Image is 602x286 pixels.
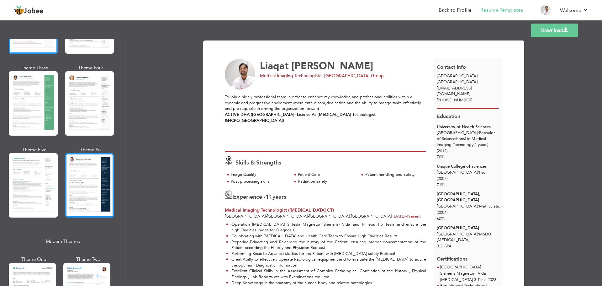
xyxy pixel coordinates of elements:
[231,179,288,185] div: Post processing skills
[478,231,479,237] span: /
[405,213,407,219] span: -
[480,7,523,14] a: Resume Templates
[437,203,503,209] span: [GEOGRAPHIC_DATA] Matriculation
[531,24,578,37] a: Download
[10,235,115,248] div: Modern Themes
[319,73,384,79] span: at [GEOGRAPHIC_DATA] Group
[308,213,309,219] span: -
[225,94,426,147] div: To join a highly professional team in order to enhance my knowledge and professional abilities wi...
[226,256,426,268] li: Great Abilty to effectively operate Radiological equipment and to evaluate the [MEDICAL_DATA] to ...
[439,7,472,14] a: Back to Profile
[226,280,426,286] li: Deep Knowledge in the anatomy of the human body and related pathologies.
[440,271,499,283] p: Siemens Magnetom Vida [MEDICAL_DATA] 3 Tesla 2023
[226,268,426,280] li: Excellent Clinical Skills in the Assessment of Complex Pathologies, Correlation of the history , ...
[231,172,288,178] div: Image Quality
[437,154,445,160] span: 70%
[437,124,499,130] div: University of Health Sciences
[437,216,445,222] span: 60%
[487,277,488,283] span: |
[233,193,266,201] span: Experience -
[298,172,355,178] div: Patient Care
[437,251,467,263] span: Certifications
[437,79,478,85] span: [GEOGRAPHIC_DATA]
[437,148,447,154] span: (2012)
[437,130,495,147] span: [GEOGRAPHIC_DATA] Bachelor of Science(hons) in Medical Imaging Technology(4 years)
[437,73,478,79] span: [GEOGRAPHIC_DATA]
[225,59,256,90] img: No image
[225,213,308,219] span: [GEOGRAPHIC_DATA]-[GEOGRAPHIC_DATA]
[393,213,407,219] span: [DATE]
[437,182,445,188] span: 71%
[14,5,24,15] img: jobee.io
[292,59,373,73] span: [PERSON_NAME]
[440,264,481,270] span: [GEOGRAPHIC_DATA]
[66,65,115,71] div: Theme Four
[10,256,57,263] div: Theme One
[365,172,423,178] div: Patient handling and safety
[66,147,115,153] div: Theme Six
[437,231,491,243] span: [GEOGRAPHIC_DATA] MSDU [MEDICAL_DATA]
[350,213,351,219] span: ,
[266,193,286,201] label: years
[266,193,272,201] span: 11
[478,130,479,136] span: /
[541,5,551,15] img: Profile Img
[235,159,281,167] span: Skills & Strengths
[10,65,59,71] div: Theme Three
[437,176,447,181] span: (2007)
[437,225,499,231] div: [GEOGRAPHIC_DATA]
[437,170,485,175] span: [GEOGRAPHIC_DATA] Fsc
[24,8,44,15] span: Jobee
[226,233,426,239] li: Collobrating with [MEDICAL_DATA] and Health Care Team to Ensure High Qualities Results
[478,170,479,175] span: /
[560,7,588,14] a: Welcome
[437,210,447,215] span: (2004)
[437,191,499,203] div: [GEOGRAPHIC_DATA],[GEOGRAPHIC_DATA]
[437,85,472,97] span: [EMAIL_ADDRESS][DOMAIN_NAME]
[226,239,426,251] li: Preparing,Eduacting and Reviewing the history of the Patient, ensuring proper doucumentation of t...
[260,59,289,73] span: Liaqat
[351,213,392,219] span: [GEOGRAPHIC_DATA]
[437,113,460,120] span: Education
[392,213,393,219] span: |
[225,207,334,213] span: Medical Imaging Technologist ([MEDICAL_DATA] CT)
[226,222,426,233] li: Operation [MEDICAL_DATA] 3 tesla Magnetom(Siemens) Vida and Phileps 1.5 Tesla and ensure the high...
[10,147,59,153] div: Theme Five
[478,203,479,209] span: /
[225,112,376,123] strong: ACTIVE DHA ([GEOGRAPHIC_DATA]) License As [MEDICAL_DATA] Technologist &HCPC([GEOGRAPHIC_DATA])
[298,179,355,185] div: Radiation safety
[437,243,451,249] span: 3.2 GPA
[260,73,319,79] span: Medical Imaging Technologist
[393,213,421,219] span: Present
[437,64,466,71] span: Contact Info
[14,5,44,15] a: Jobee
[437,164,499,170] div: Unique College of sciences
[309,213,350,219] span: [GEOGRAPHIC_DATA]
[226,251,426,257] li: Performing Basic to Advance studies for the Patient with [MEDICAL_DATA] safety Protocol
[437,97,472,103] span: [PHONE_NUMBER]
[65,256,112,263] div: Theme Two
